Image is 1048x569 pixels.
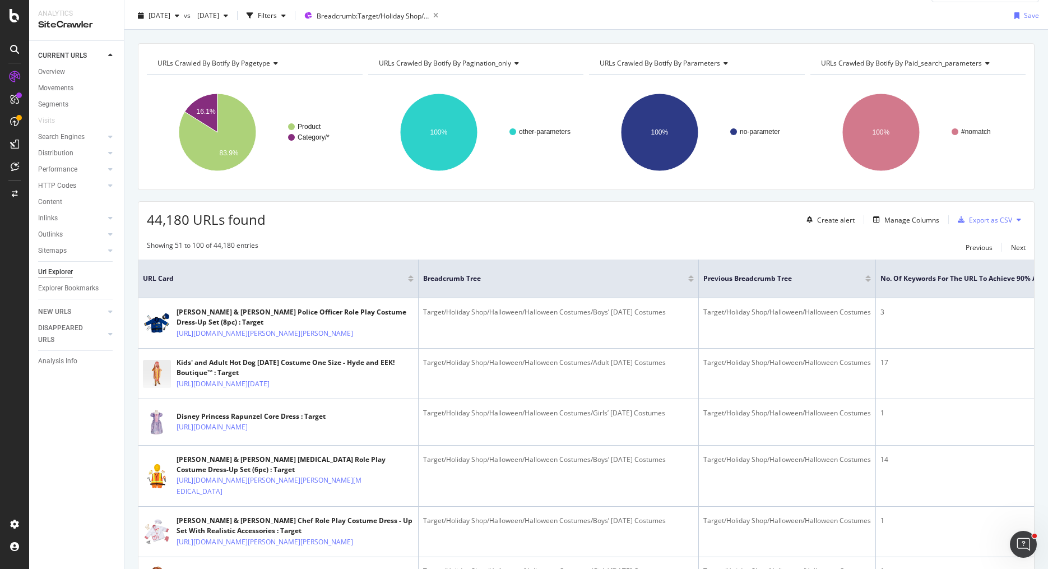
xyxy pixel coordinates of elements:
a: CURRENT URLS [38,50,105,62]
span: 2025 Sep. 1st [193,11,219,20]
span: Breadcrumb Tree [423,274,671,284]
div: SiteCrawler [38,18,115,31]
div: Overview [38,66,65,78]
div: Export as CSV [969,215,1012,225]
div: Movements [38,82,73,94]
span: vs [184,11,193,20]
div: Content [38,196,62,208]
div: Url Explorer [38,266,73,278]
text: other-parameters [519,128,571,136]
span: URLs Crawled By Botify By paid_search_parameters [821,58,982,68]
div: Showing 51 to 100 of 44,180 entries [147,240,258,254]
button: Filters [242,7,290,25]
span: 2025 Sep. 15th [149,11,170,20]
a: [URL][DOMAIN_NAME][PERSON_NAME][PERSON_NAME][MEDICAL_DATA] [177,475,365,497]
h4: URLs Crawled By Botify By parameters [597,54,795,72]
img: main image [143,518,171,546]
div: Target/Holiday Shop/Halloween/Halloween Costumes/Boys’ [DATE] Costumes [423,516,694,526]
div: Save [1024,11,1039,20]
div: DISAPPEARED URLS [38,322,95,346]
button: Export as CSV [953,211,1012,229]
button: Save [1010,7,1039,25]
div: Filters [258,11,277,20]
a: [URL][DOMAIN_NAME][PERSON_NAME][PERSON_NAME] [177,328,353,339]
span: Breadcrumb: Target/Holiday Shop/Halloween/Halloween Costumes/* [317,11,429,21]
button: [DATE] [193,7,233,25]
div: Outlinks [38,229,63,240]
a: [URL][DOMAIN_NAME] [177,422,248,433]
div: Sitemaps [38,245,67,257]
button: Previous [966,240,993,254]
button: Create alert [802,211,855,229]
a: Outlinks [38,229,105,240]
div: Target/Holiday Shop/Halloween/Halloween Costumes [703,516,871,526]
img: main image [143,309,171,337]
text: Category/* [298,133,330,141]
div: Explorer Bookmarks [38,283,99,294]
svg: A chart. [810,84,1026,181]
span: URLs Crawled By Botify By pagination_only [379,58,511,68]
span: Previous Breadcrumb Tree [703,274,848,284]
div: Create alert [817,215,855,225]
text: #nomatch [961,128,991,136]
text: 100% [430,128,447,136]
button: Manage Columns [869,213,939,226]
img: main image [143,408,171,436]
text: 100% [872,128,889,136]
div: Segments [38,99,68,110]
div: Target/Holiday Shop/Halloween/Halloween Costumes [703,455,871,465]
h4: URLs Crawled By Botify By paid_search_parameters [819,54,1016,72]
div: Visits [38,115,55,127]
div: A chart. [589,84,805,181]
a: Segments [38,99,116,110]
a: Overview [38,66,116,78]
a: [URL][DOMAIN_NAME][PERSON_NAME][PERSON_NAME] [177,536,353,548]
a: Content [38,196,116,208]
a: Url Explorer [38,266,116,278]
div: Analysis Info [38,355,77,367]
a: Explorer Bookmarks [38,283,116,294]
a: Performance [38,164,105,175]
a: Inlinks [38,212,105,224]
a: Distribution [38,147,105,159]
h4: URLs Crawled By Botify By pagetype [155,54,353,72]
div: NEW URLS [38,306,71,318]
div: HTTP Codes [38,180,76,192]
div: [PERSON_NAME] & [PERSON_NAME] Police Officer Role Play Costume Dress-Up Set (8pc) : Target [177,307,414,327]
div: Analytics [38,9,115,18]
div: Target/Holiday Shop/Halloween/Halloween Costumes [703,408,871,418]
div: Target/Holiday Shop/Halloween/Halloween Costumes/Boys’ [DATE] Costumes [423,307,694,317]
div: Target/Holiday Shop/Halloween/Halloween Costumes/Adult [DATE] Costumes [423,358,694,368]
a: Movements [38,82,116,94]
span: URLs Crawled By Botify By pagetype [157,58,270,68]
div: Performance [38,164,77,175]
button: Next [1011,240,1026,254]
text: 83.9% [219,149,238,157]
div: Distribution [38,147,73,159]
text: 16.1% [197,108,216,115]
a: NEW URLS [38,306,105,318]
img: main image [143,360,171,388]
h4: URLs Crawled By Botify By pagination_only [377,54,574,72]
div: Target/Holiday Shop/Halloween/Halloween Costumes [703,307,871,317]
div: Next [1011,243,1026,252]
div: [PERSON_NAME] & [PERSON_NAME] [MEDICAL_DATA] Role Play Costume Dress-Up Set (6pc) : Target [177,455,414,475]
text: no-parameter [740,128,780,136]
div: Disney Princess Rapunzel Core Dress : Target [177,411,326,422]
svg: A chart. [147,84,363,181]
span: URLs Crawled By Botify By parameters [600,58,720,68]
div: Target/Holiday Shop/Halloween/Halloween Costumes/Girls’ [DATE] Costumes [423,408,694,418]
span: 44,180 URLs found [147,210,266,229]
a: Visits [38,115,66,127]
text: Product [298,123,321,131]
div: Previous [966,243,993,252]
text: 100% [651,128,669,136]
div: [PERSON_NAME] & [PERSON_NAME] Chef Role Play Costume Dress - Up Set With Realistic Accessories : ... [177,516,414,536]
a: DISAPPEARED URLS [38,322,105,346]
button: Breadcrumb:Target/Holiday Shop/Halloween/Halloween Costumes/* [300,7,429,25]
a: Analysis Info [38,355,116,367]
a: [URL][DOMAIN_NAME][DATE] [177,378,270,390]
div: Target/Holiday Shop/Halloween/Halloween Costumes [703,358,871,368]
